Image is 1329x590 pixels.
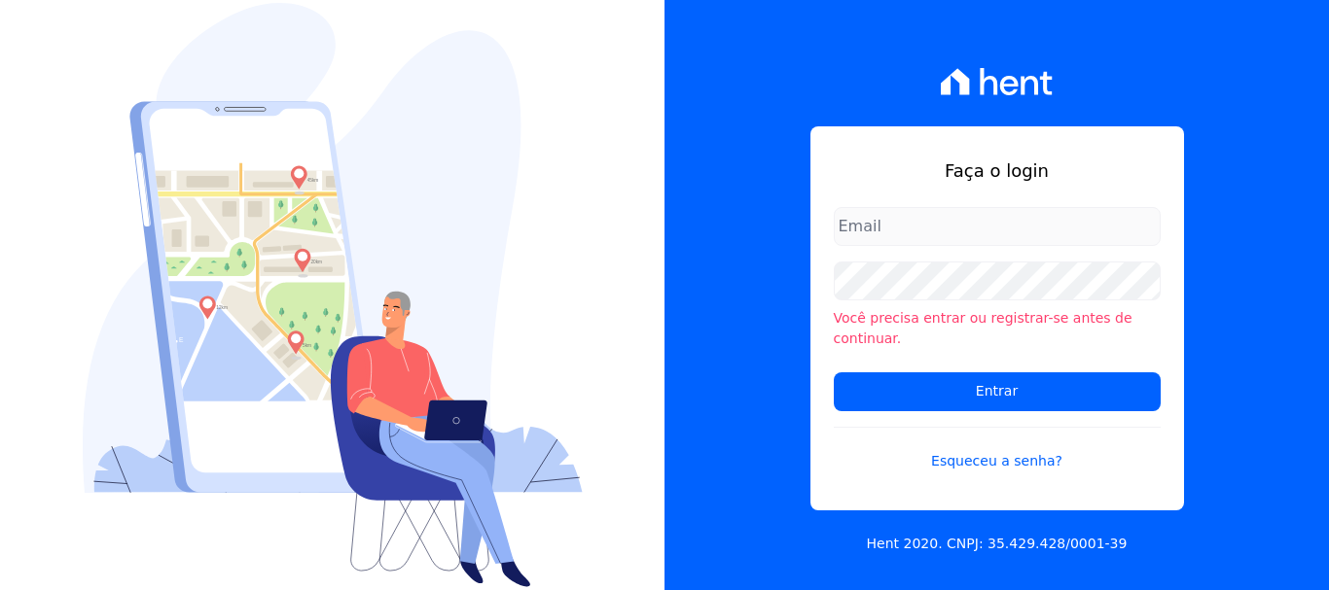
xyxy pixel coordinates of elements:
[834,372,1161,411] input: Entrar
[834,427,1161,471] a: Esqueceu a senha?
[83,3,583,587] img: Login
[834,308,1161,349] li: Você precisa entrar ou registrar-se antes de continuar.
[834,157,1161,184] h1: Faça o login
[834,207,1161,246] input: Email
[867,534,1128,554] p: Hent 2020. CNPJ: 35.429.428/0001-39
